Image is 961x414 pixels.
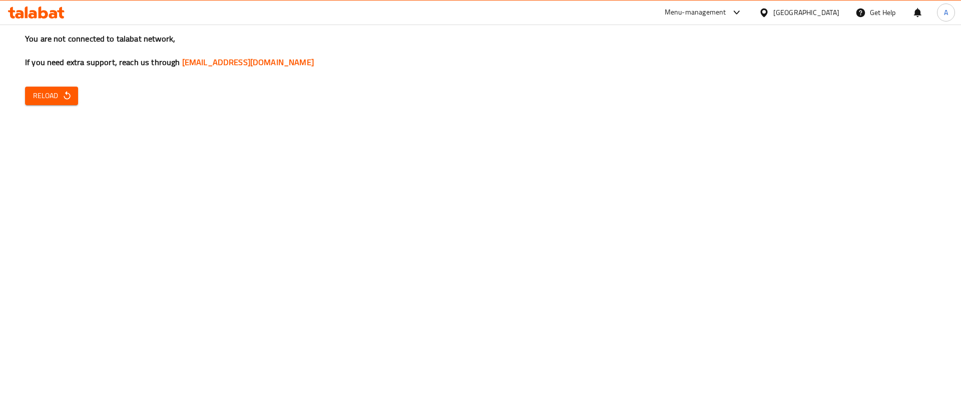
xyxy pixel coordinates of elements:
span: A [944,7,948,18]
div: [GEOGRAPHIC_DATA] [773,7,839,18]
h3: You are not connected to talabat network, If you need extra support, reach us through [25,33,936,68]
a: [EMAIL_ADDRESS][DOMAIN_NAME] [182,55,314,70]
div: Menu-management [665,7,726,19]
button: Reload [25,87,78,105]
span: Reload [33,90,70,102]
